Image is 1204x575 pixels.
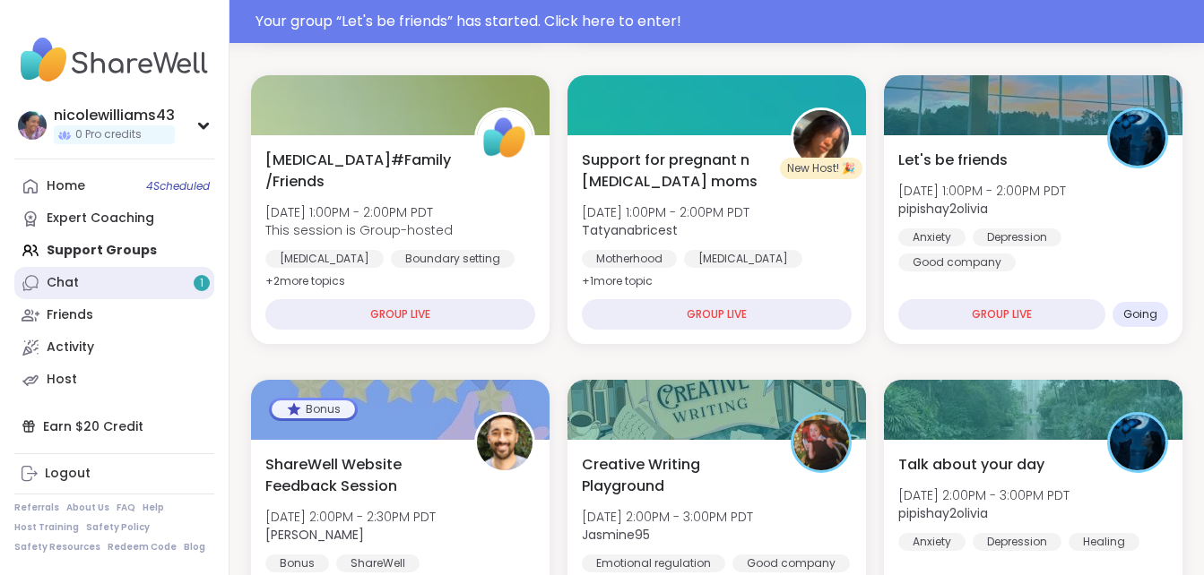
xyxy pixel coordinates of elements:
[265,508,436,526] span: [DATE] 2:00PM - 2:30PM PDT
[684,250,802,268] div: [MEDICAL_DATA]
[898,228,966,246] div: Anxiety
[265,203,453,221] span: [DATE] 1:00PM - 2:00PM PDT
[265,221,453,239] span: This session is Group-hosted
[47,339,94,356] div: Activity
[582,203,749,221] span: [DATE] 1:00PM - 2:00PM PDT
[898,504,988,522] b: pipishay2olivia
[793,110,849,166] img: Tatyanabricest
[272,400,355,418] div: Bonus
[47,177,85,195] div: Home
[582,454,771,497] span: Creative Writing Playground
[200,276,204,291] span: 1
[336,554,420,572] div: ShareWell
[146,179,210,193] span: 4 Scheduled
[898,200,988,218] b: pipishay2olivia
[265,526,364,544] b: [PERSON_NAME]
[18,111,47,140] img: nicolewilliams43
[14,521,79,534] a: Host Training
[14,410,214,442] div: Earn $20 Credit
[391,250,515,268] div: Boundary setting
[265,250,384,268] div: [MEDICAL_DATA]
[265,150,455,193] span: [MEDICAL_DATA]#Family/Friends
[75,127,142,142] span: 0 Pro credits
[265,454,455,497] span: ShareWell Website Feedback Session
[14,202,214,235] a: Expert Coaching
[14,331,214,364] a: Activity
[477,110,533,166] img: ShareWell
[86,521,150,534] a: Safety Policy
[14,458,214,490] a: Logout
[47,371,77,389] div: Host
[898,454,1044,476] span: Talk about your day
[973,228,1061,246] div: Depression
[14,502,59,514] a: Referrals
[582,150,771,193] span: Support for pregnant n [MEDICAL_DATA] moms
[14,29,214,91] img: ShareWell Nav Logo
[732,554,850,572] div: Good company
[898,253,1016,271] div: Good company
[45,465,91,483] div: Logout
[14,267,214,299] a: Chat1
[47,210,154,227] div: Expert Coaching
[582,554,725,572] div: Emotional regulation
[108,541,177,554] a: Redeem Code
[898,150,1008,171] span: Let's be friends
[1110,415,1165,470] img: pipishay2olivia
[47,274,79,292] div: Chat
[14,541,100,554] a: Safety Resources
[973,533,1061,551] div: Depression
[898,182,1066,200] span: [DATE] 1:00PM - 2:00PM PDT
[14,364,214,396] a: Host
[582,221,678,239] b: Tatyanabricest
[256,11,1193,32] div: Your group “ Let's be friends ” has started. Click here to enter!
[582,250,677,268] div: Motherhood
[898,486,1070,504] span: [DATE] 2:00PM - 3:00PM PDT
[54,106,175,125] div: nicolewilliams43
[1069,533,1139,551] div: Healing
[265,554,329,572] div: Bonus
[66,502,109,514] a: About Us
[898,299,1105,330] div: GROUP LIVE
[184,541,205,554] a: Blog
[47,306,93,324] div: Friends
[1123,307,1157,322] span: Going
[117,502,135,514] a: FAQ
[780,158,862,179] div: New Host! 🎉
[793,415,849,470] img: Jasmine95
[582,508,753,526] span: [DATE] 2:00PM - 3:00PM PDT
[1110,110,1165,166] img: pipishay2olivia
[143,502,164,514] a: Help
[582,299,852,330] div: GROUP LIVE
[14,299,214,331] a: Friends
[14,170,214,202] a: Home4Scheduled
[898,533,966,551] div: Anxiety
[265,299,535,330] div: GROUP LIVE
[582,526,650,544] b: Jasmine95
[477,415,533,470] img: brett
